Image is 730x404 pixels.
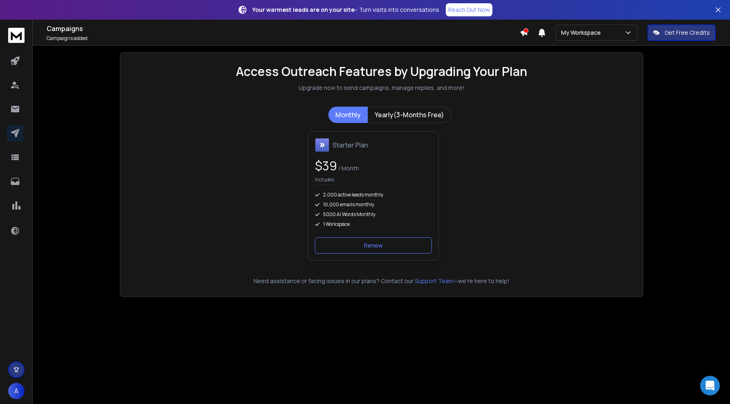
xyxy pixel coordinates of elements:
div: 1 Workspace [315,221,432,228]
img: Starter Plan icon [315,138,329,152]
h1: Access Outreach Features by Upgrading Your Plan [236,64,527,79]
img: logo [8,28,25,43]
h1: Campaigns [47,24,520,33]
h1: Starter Plan [332,140,368,150]
button: Yearly(3-Months Free) [368,107,451,123]
button: Support Team [415,277,454,285]
button: A [8,383,25,399]
p: Get Free Credits [665,29,710,37]
p: – Turn visits into conversations [252,6,439,14]
div: 2,000 active leads monthly [315,192,432,198]
div: Open Intercom Messenger [700,376,720,395]
span: / Month [337,164,359,172]
p: Campaigns added [47,35,520,42]
button: Renew [315,237,432,254]
p: Upgrade now to send campaigns, manage replies, and more! [299,84,465,92]
p: Need assistance or facing issues in our plans? Contact our —we're here to help! [132,277,631,285]
p: Reach Out Now [448,6,490,14]
button: Monthly [328,107,368,123]
span: $ 39 [315,157,337,174]
p: Includes [315,176,334,185]
strong: Your warmest leads are on your site [252,6,355,13]
a: Reach Out Now [446,3,492,16]
p: My Workspace [561,29,604,37]
div: 5000 AI Words Monthly [315,211,432,218]
div: 10,000 emails monthly [315,201,432,208]
button: Get Free Credits [647,25,716,41]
